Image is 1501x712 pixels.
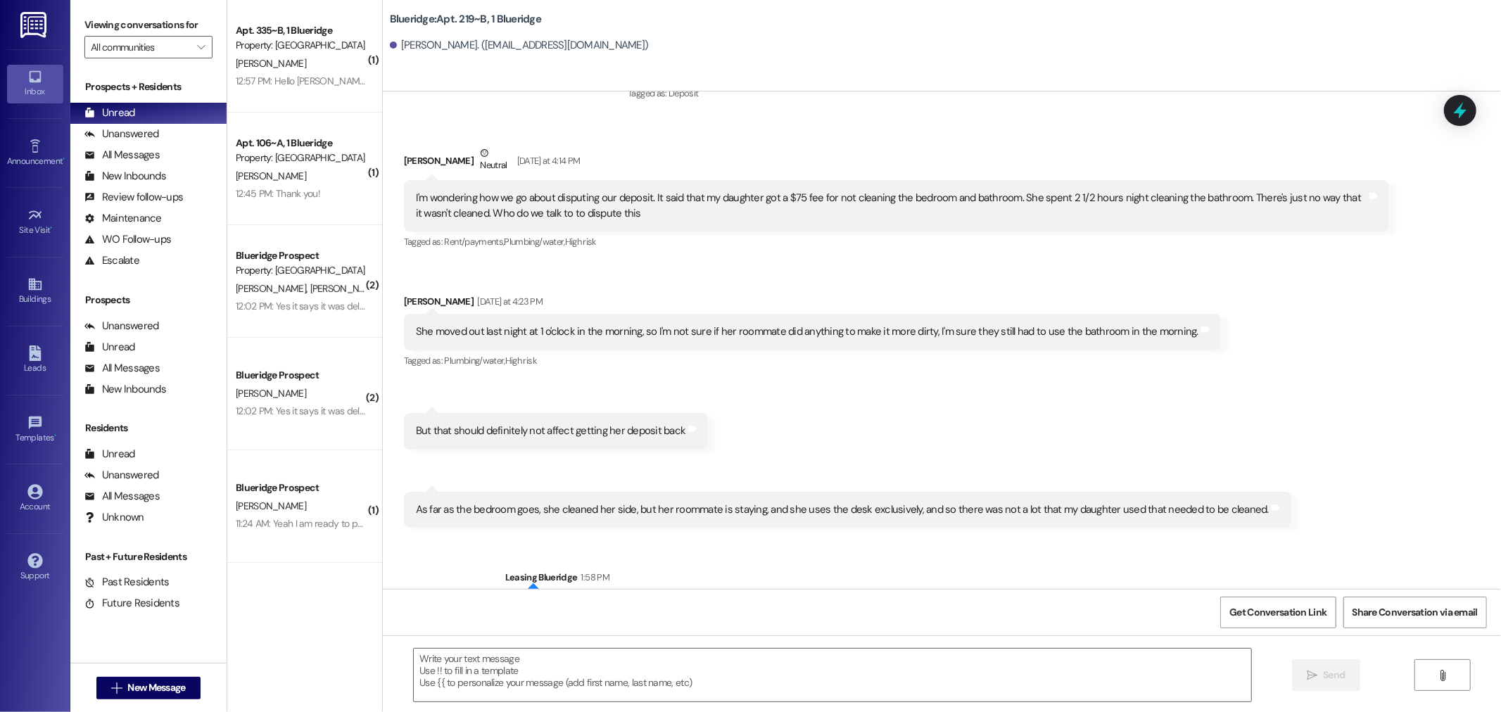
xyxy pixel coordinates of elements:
[236,500,306,512] span: [PERSON_NAME]
[236,170,306,182] span: [PERSON_NAME]
[416,502,1269,517] div: As far as the bedroom goes, she cleaned her side, but her roommate is staying, and she uses the d...
[7,203,63,241] a: Site Visit •
[1437,670,1448,681] i: 
[20,12,49,38] img: ResiDesk Logo
[404,231,1389,252] div: Tagged as:
[7,65,63,103] a: Inbox
[84,14,213,36] label: Viewing conversations for
[236,187,320,200] div: 12:45 PM: Thank you!
[477,146,509,175] div: Neutral
[628,83,1490,103] div: Tagged as:
[54,431,56,440] span: •
[310,282,384,295] span: [PERSON_NAME]
[91,36,190,58] input: All communities
[70,293,227,307] div: Prospects
[84,190,183,205] div: Review follow-ups
[416,324,1198,339] div: She moved out last night at 1 o'clock in the morning, so I'm not sure if her roommate did anythin...
[84,575,170,590] div: Past Residents
[445,355,505,367] span: Plumbing/water ,
[1353,605,1478,620] span: Share Conversation via email
[514,153,581,168] div: [DATE] at 4:14 PM
[416,424,686,438] div: But that should definitely not affect getting her deposit back
[236,263,366,278] div: Property: [GEOGRAPHIC_DATA]
[7,480,63,518] a: Account
[7,272,63,310] a: Buildings
[7,411,63,449] a: Templates •
[111,682,122,694] i: 
[84,148,160,163] div: All Messages
[236,136,366,151] div: Apt. 106~A, 1 Blueridge
[84,106,135,120] div: Unread
[84,319,159,333] div: Unanswered
[404,294,1221,314] div: [PERSON_NAME]
[390,38,649,53] div: [PERSON_NAME]. ([EMAIL_ADDRESS][DOMAIN_NAME])
[236,151,366,165] div: Property: [GEOGRAPHIC_DATA]
[236,23,366,38] div: Apt. 335~B, 1 Blueridge
[1220,597,1336,628] button: Get Conversation Link
[416,191,1367,221] div: I'm wondering how we go about disputing our deposit. It said that my daughter got a $75 fee for n...
[7,341,63,379] a: Leads
[63,154,65,164] span: •
[84,447,135,462] div: Unread
[51,223,53,233] span: •
[445,236,505,248] span: Rent/payments ,
[197,42,205,53] i: 
[70,549,227,564] div: Past + Future Residents
[236,38,366,53] div: Property: [GEOGRAPHIC_DATA]
[236,405,413,417] div: 12:02 PM: Yes it says it was delivered [DATE]
[236,368,366,383] div: Blueridge Prospect
[1307,670,1317,681] i: 
[96,677,201,699] button: New Message
[669,87,698,99] span: Deposit
[505,570,1490,590] div: Leasing Blueridge
[84,211,162,226] div: Maintenance
[1292,659,1360,691] button: Send
[236,75,498,87] div: 12:57 PM: Hello [PERSON_NAME]! Will u be at the office [DATE] ??
[7,549,63,587] a: Support
[236,282,310,295] span: [PERSON_NAME]
[474,294,543,309] div: [DATE] at 4:23 PM
[505,236,565,248] span: Plumbing/water ,
[565,236,597,248] span: High risk
[390,12,541,27] b: Blueridge: Apt. 219~B, 1 Blueridge
[84,489,160,504] div: All Messages
[1323,668,1345,682] span: Send
[505,355,537,367] span: High risk
[404,350,1221,371] div: Tagged as:
[84,232,171,247] div: WO Follow-ups
[84,468,159,483] div: Unanswered
[84,340,135,355] div: Unread
[127,680,185,695] span: New Message
[578,570,609,585] div: 1:58 PM
[84,510,144,525] div: Unknown
[236,481,366,495] div: Blueridge Prospect
[236,248,366,263] div: Blueridge Prospect
[236,387,306,400] span: [PERSON_NAME]
[84,127,159,141] div: Unanswered
[70,80,227,94] div: Prospects + Residents
[84,253,139,268] div: Escalate
[236,57,306,70] span: [PERSON_NAME]
[236,300,413,312] div: 12:02 PM: Yes it says it was delivered [DATE]
[84,596,179,611] div: Future Residents
[84,382,166,397] div: New Inbounds
[404,146,1389,180] div: [PERSON_NAME]
[1343,597,1487,628] button: Share Conversation via email
[70,421,227,436] div: Residents
[84,361,160,376] div: All Messages
[84,169,166,184] div: New Inbounds
[236,517,832,530] div: 11:24 AM: Yeah I am ready to pay [DATE] I just wanted to make sure that the additional fee where ...
[1229,605,1326,620] span: Get Conversation Link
